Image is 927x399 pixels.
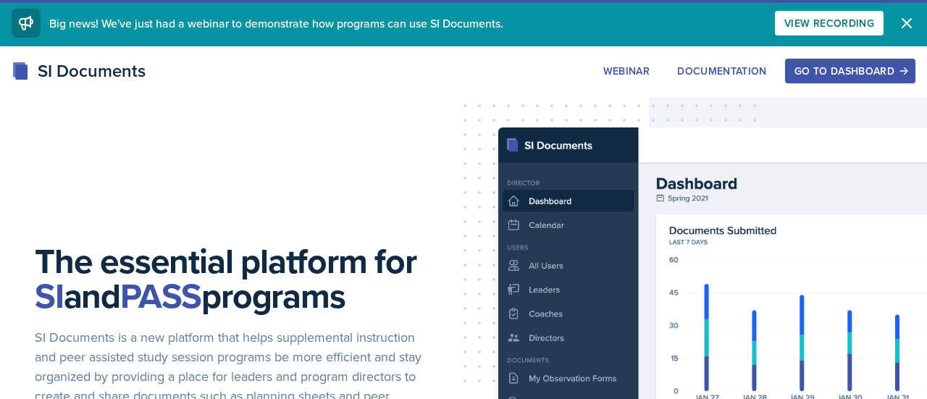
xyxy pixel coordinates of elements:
div: Documentation [677,65,767,77]
div: SI Documents [12,58,146,84]
button: Documentation [668,59,776,83]
span: Big news! We've just had a webinar to demonstrate how programs can use SI Documents. [49,15,503,31]
button: View Recording [775,11,884,35]
button: Go to Dashboard [785,59,915,83]
div: View Recording [784,17,874,29]
div: Go to Dashboard [794,65,906,77]
button: Webinar [594,59,659,83]
div: Webinar [603,65,650,77]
